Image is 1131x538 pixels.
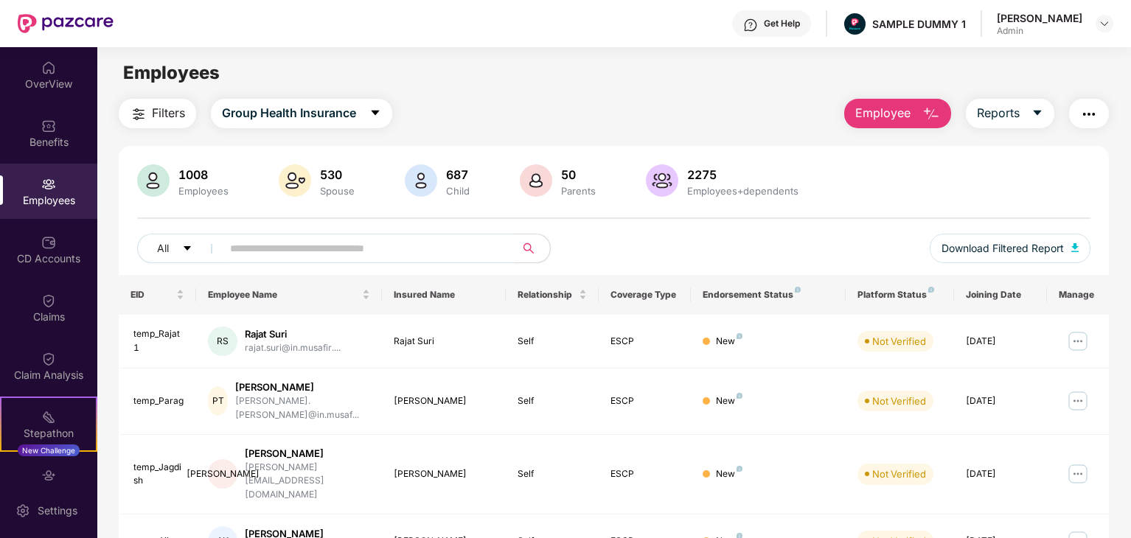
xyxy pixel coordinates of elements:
[743,18,758,32] img: svg+xml;base64,PHN2ZyBpZD0iSGVscC0zMngzMiIgeG1sbnM9Imh0dHA6Ly93d3cudzMub3JnLzIwMDAvc3ZnIiB3aWR0aD...
[317,185,358,197] div: Spouse
[518,335,587,349] div: Self
[518,289,576,301] span: Relationship
[844,13,866,35] img: Pazcare_Alternative_logo-01-01.png
[518,467,587,481] div: Self
[222,104,356,122] span: Group Health Insurance
[558,167,599,182] div: 50
[1066,462,1090,486] img: manageButton
[157,240,169,256] span: All
[764,18,800,29] div: Get Help
[182,243,192,255] span: caret-down
[41,177,56,192] img: svg+xml;base64,PHN2ZyBpZD0iRW1wbG95ZWVzIiB4bWxucz0iaHR0cDovL3d3dy53My5vcmcvMjAwMC9zdmciIHdpZHRoPS...
[966,467,1035,481] div: [DATE]
[41,293,56,308] img: svg+xml;base64,PHN2ZyBpZD0iQ2xhaW0iIHhtbG5zPSJodHRwOi8vd3d3LnczLm9yZy8yMDAwL3N2ZyIgd2lkdGg9IjIwIi...
[245,447,370,461] div: [PERSON_NAME]
[872,334,926,349] div: Not Verified
[123,62,220,83] span: Employees
[872,467,926,481] div: Not Verified
[208,289,359,301] span: Employee Name
[599,275,692,315] th: Coverage Type
[942,240,1064,256] span: Download Filtered Report
[857,289,942,301] div: Platform Status
[41,468,56,483] img: svg+xml;base64,PHN2ZyBpZD0iRW5kb3JzZW1lbnRzIiB4bWxucz0iaHR0cDovL3d3dy53My5vcmcvMjAwMC9zdmciIHdpZH...
[1066,329,1090,353] img: manageButton
[130,105,147,123] img: svg+xml;base64,PHN2ZyB4bWxucz0iaHR0cDovL3d3dy53My5vcmcvMjAwMC9zdmciIHdpZHRoPSIyNCIgaGVpZ2h0PSIyNC...
[41,235,56,250] img: svg+xml;base64,PHN2ZyBpZD0iQ0RfQWNjb3VudHMiIGRhdGEtbmFtZT0iQ0QgQWNjb3VudHMiIHhtbG5zPSJodHRwOi8vd3...
[369,107,381,120] span: caret-down
[966,394,1035,408] div: [DATE]
[795,287,801,293] img: svg+xml;base64,PHN2ZyB4bWxucz0iaHR0cDovL3d3dy53My5vcmcvMjAwMC9zdmciIHdpZHRoPSI4IiBoZWlnaHQ9IjgiIH...
[703,289,834,301] div: Endorsement Status
[1071,243,1079,252] img: svg+xml;base64,PHN2ZyB4bWxucz0iaHR0cDovL3d3dy53My5vcmcvMjAwMC9zdmciIHhtbG5zOnhsaW5rPSJodHRwOi8vd3...
[737,393,742,399] img: svg+xml;base64,PHN2ZyB4bWxucz0iaHR0cDovL3d3dy53My5vcmcvMjAwMC9zdmciIHdpZHRoPSI4IiBoZWlnaHQ9IjgiIH...
[175,167,232,182] div: 1008
[235,380,370,394] div: [PERSON_NAME]
[506,275,599,315] th: Relationship
[520,164,552,197] img: svg+xml;base64,PHN2ZyB4bWxucz0iaHR0cDovL3d3dy53My5vcmcvMjAwMC9zdmciIHhtbG5zOnhsaW5rPSJodHRwOi8vd3...
[997,11,1082,25] div: [PERSON_NAME]
[684,167,801,182] div: 2275
[610,394,680,408] div: ESCP
[518,394,587,408] div: Self
[18,14,114,33] img: New Pazcare Logo
[133,327,184,355] div: temp_Rajat1
[196,275,382,315] th: Employee Name
[208,386,228,416] div: PT
[855,104,911,122] span: Employee
[279,164,311,197] img: svg+xml;base64,PHN2ZyB4bWxucz0iaHR0cDovL3d3dy53My5vcmcvMjAwMC9zdmciIHhtbG5zOnhsaW5rPSJodHRwOi8vd3...
[872,17,966,31] div: SAMPLE DUMMY 1
[394,335,494,349] div: Rajat Suri
[405,164,437,197] img: svg+xml;base64,PHN2ZyB4bWxucz0iaHR0cDovL3d3dy53My5vcmcvMjAwMC9zdmciIHhtbG5zOnhsaW5rPSJodHRwOi8vd3...
[930,234,1090,263] button: Download Filtered Report
[119,275,196,315] th: EID
[443,185,473,197] div: Child
[208,459,237,489] div: [PERSON_NAME]
[514,234,551,263] button: search
[716,467,742,481] div: New
[235,394,370,422] div: [PERSON_NAME].[PERSON_NAME]@in.musaf...
[646,164,678,197] img: svg+xml;base64,PHN2ZyB4bWxucz0iaHR0cDovL3d3dy53My5vcmcvMjAwMC9zdmciIHhtbG5zOnhsaW5rPSJodHRwOi8vd3...
[922,105,940,123] img: svg+xml;base64,PHN2ZyB4bWxucz0iaHR0cDovL3d3dy53My5vcmcvMjAwMC9zdmciIHhtbG5zOnhsaW5rPSJodHRwOi8vd3...
[716,394,742,408] div: New
[737,333,742,339] img: svg+xml;base64,PHN2ZyB4bWxucz0iaHR0cDovL3d3dy53My5vcmcvMjAwMC9zdmciIHdpZHRoPSI4IiBoZWlnaHQ9IjgiIH...
[716,335,742,349] div: New
[41,119,56,133] img: svg+xml;base64,PHN2ZyBpZD0iQmVuZWZpdHMiIHhtbG5zPSJodHRwOi8vd3d3LnczLm9yZy8yMDAwL3N2ZyIgd2lkdGg9Ij...
[33,503,82,518] div: Settings
[119,99,196,128] button: Filters
[558,185,599,197] div: Parents
[175,185,232,197] div: Employees
[610,335,680,349] div: ESCP
[844,99,951,128] button: Employee
[977,104,1020,122] span: Reports
[317,167,358,182] div: 530
[394,394,494,408] div: [PERSON_NAME]
[966,99,1054,128] button: Reportscaret-down
[18,444,80,456] div: New Challenge
[208,326,237,356] div: RS
[245,327,341,341] div: Rajat Suri
[997,25,1082,37] div: Admin
[133,394,184,408] div: temp_Parag
[954,275,1047,315] th: Joining Date
[245,461,370,503] div: [PERSON_NAME][EMAIL_ADDRESS][DOMAIN_NAME]
[41,60,56,75] img: svg+xml;base64,PHN2ZyBpZD0iSG9tZSIgeG1sbnM9Imh0dHA6Ly93d3cudzMub3JnLzIwMDAvc3ZnIiB3aWR0aD0iMjAiIG...
[15,503,30,518] img: svg+xml;base64,PHN2ZyBpZD0iU2V0dGluZy0yMHgyMCIgeG1sbnM9Imh0dHA6Ly93d3cudzMub3JnLzIwMDAvc3ZnIiB3aW...
[394,467,494,481] div: [PERSON_NAME]
[137,164,170,197] img: svg+xml;base64,PHN2ZyB4bWxucz0iaHR0cDovL3d3dy53My5vcmcvMjAwMC9zdmciIHhtbG5zOnhsaW5rPSJodHRwOi8vd3...
[928,287,934,293] img: svg+xml;base64,PHN2ZyB4bWxucz0iaHR0cDovL3d3dy53My5vcmcvMjAwMC9zdmciIHdpZHRoPSI4IiBoZWlnaHQ9IjgiIH...
[514,242,543,254] span: search
[1,426,96,441] div: Stepathon
[130,289,173,301] span: EID
[152,104,185,122] span: Filters
[443,167,473,182] div: 687
[1031,107,1043,120] span: caret-down
[137,234,227,263] button: Allcaret-down
[211,99,392,128] button: Group Health Insurancecaret-down
[1047,275,1109,315] th: Manage
[966,335,1035,349] div: [DATE]
[382,275,506,315] th: Insured Name
[41,410,56,425] img: svg+xml;base64,PHN2ZyB4bWxucz0iaHR0cDovL3d3dy53My5vcmcvMjAwMC9zdmciIHdpZHRoPSIyMSIgaGVpZ2h0PSIyMC...
[245,341,341,355] div: rajat.suri@in.musafir....
[1080,105,1098,123] img: svg+xml;base64,PHN2ZyB4bWxucz0iaHR0cDovL3d3dy53My5vcmcvMjAwMC9zdmciIHdpZHRoPSIyNCIgaGVpZ2h0PSIyNC...
[133,461,184,489] div: temp_Jagdish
